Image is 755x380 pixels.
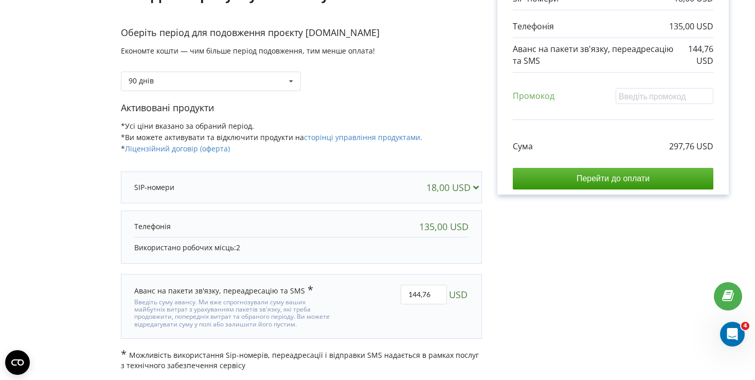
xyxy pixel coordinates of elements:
div: 18,00 USD [426,182,483,193]
button: Open CMP widget [5,350,30,375]
input: Введіть промокод [616,88,713,104]
p: Телефонія [513,21,554,32]
p: 135,00 USD [669,21,713,32]
p: Сума [513,141,533,152]
a: Ліцензійний договір (оферта) [125,144,230,153]
div: 135,00 USD [419,221,469,232]
p: Оберіть період для подовження проєкту [DOMAIN_NAME] [121,26,482,40]
p: Можливість використання Sip-номерів, переадресації і відправки SMS надається в рамках послуг з те... [121,349,482,371]
p: SIP-номери [134,182,174,193]
p: Промокод [513,90,554,102]
iframe: Intercom live chat [720,322,745,347]
span: *Усі ціни вказано за обраний період. [121,121,254,131]
div: Аванс на пакети зв'язку, переадресацію та SMS [134,285,313,296]
span: USD [449,285,468,304]
div: Введіть суму авансу. Ми вже спрогнозували суму ваших майбутніх витрат з урахуванням пакетів зв'яз... [134,296,338,329]
div: 90 днів [129,77,154,84]
p: Аванс на пакети зв'язку, переадресацію та SMS [513,43,675,67]
span: 4 [741,322,749,330]
p: 144,76 USD [675,43,713,67]
p: Телефонія [134,221,171,232]
input: Перейти до оплати [513,168,713,189]
p: Активовані продукти [121,101,482,115]
p: 297,76 USD [669,141,713,152]
a: сторінці управління продуктами. [304,132,422,142]
p: Використано робочих місць: [134,243,469,253]
span: Економте кошти — чим більше період подовження, тим менше оплата! [121,46,375,56]
span: 2 [236,243,240,252]
span: *Ви можете активувати та відключити продукти на [121,132,422,142]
